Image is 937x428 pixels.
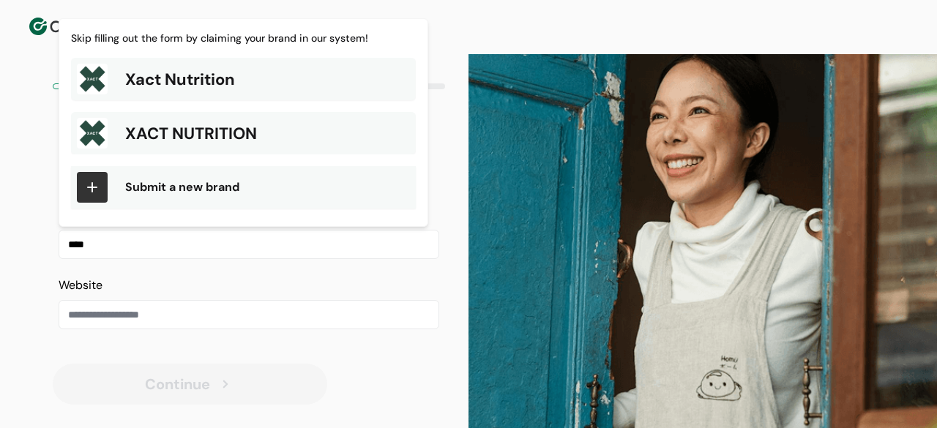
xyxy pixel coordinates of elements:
[125,121,257,146] p: XACT NUTRITION
[71,31,416,46] p: Skip filling out the form by claiming your brand in our system!
[59,277,102,293] label: Website
[125,67,235,91] p: Xact Nutrition
[125,179,239,196] p: Submit a new brand
[53,364,327,405] button: Continue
